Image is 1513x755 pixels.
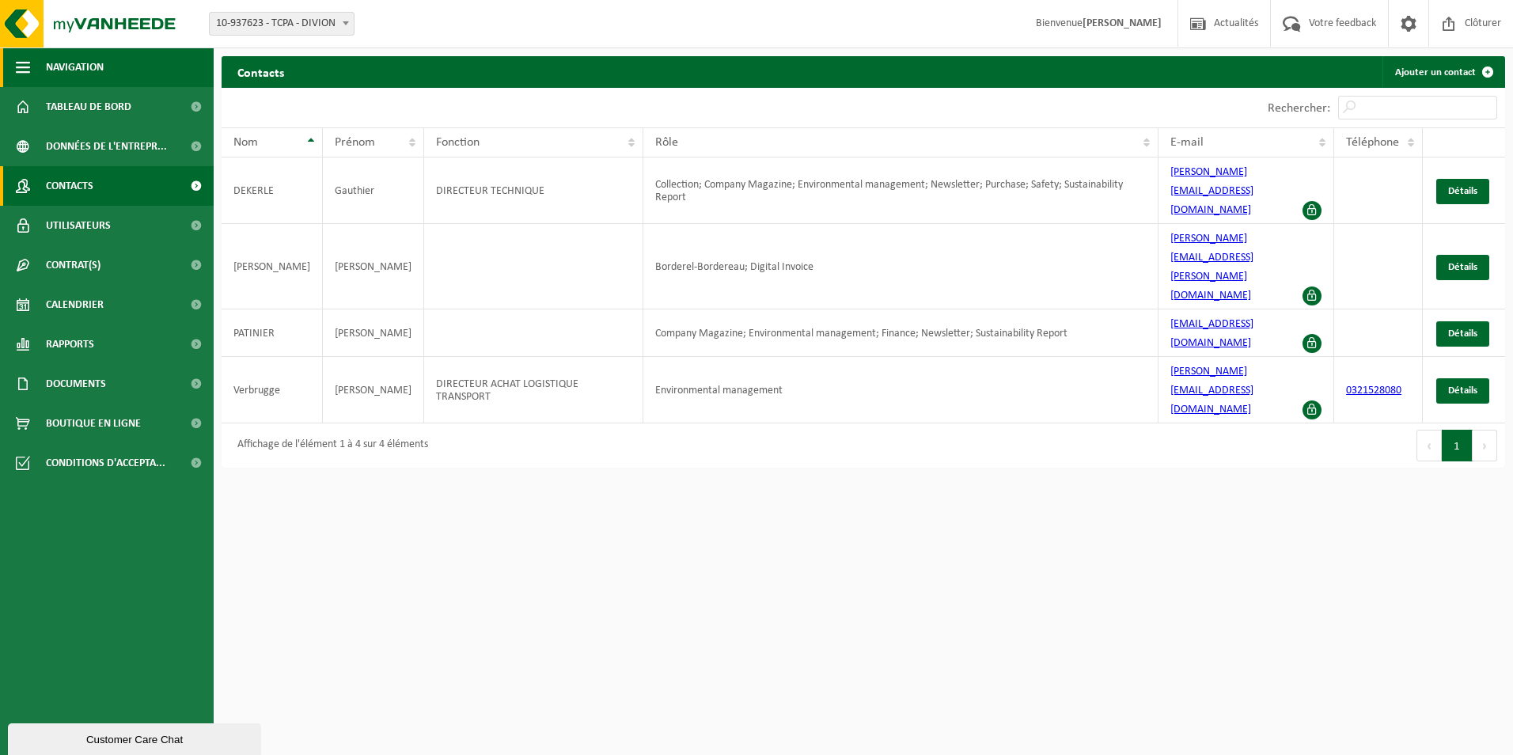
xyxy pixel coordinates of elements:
[1170,136,1204,149] span: E-mail
[1170,166,1253,216] a: [PERSON_NAME][EMAIL_ADDRESS][DOMAIN_NAME]
[1170,233,1253,302] a: [PERSON_NAME][EMAIL_ADDRESS][PERSON_NAME][DOMAIN_NAME]
[1448,328,1477,339] span: Détails
[46,87,131,127] span: Tableau de bord
[222,56,300,87] h2: Contacts
[222,157,323,224] td: DEKERLE
[1448,186,1477,196] span: Détails
[323,309,424,357] td: [PERSON_NAME]
[222,357,323,423] td: Verbrugge
[209,12,355,36] span: 10-937623 - TCPA - DIVION
[222,309,323,357] td: PATINIER
[46,324,94,364] span: Rapports
[1416,430,1442,461] button: Previous
[46,166,93,206] span: Contacts
[1268,102,1330,115] label: Rechercher:
[335,136,375,149] span: Prénom
[1346,385,1401,396] a: 0321528080
[436,136,480,149] span: Fonction
[1436,179,1489,204] a: Détails
[1442,430,1473,461] button: 1
[1170,318,1253,349] a: [EMAIL_ADDRESS][DOMAIN_NAME]
[222,224,323,309] td: [PERSON_NAME]
[1436,255,1489,280] a: Détails
[643,309,1158,357] td: Company Magazine; Environmental management; Finance; Newsletter; Sustainability Report
[1346,136,1399,149] span: Téléphone
[1170,366,1253,415] a: [PERSON_NAME][EMAIL_ADDRESS][DOMAIN_NAME]
[1473,430,1497,461] button: Next
[1436,378,1489,404] a: Détails
[46,206,111,245] span: Utilisateurs
[655,136,678,149] span: Rôle
[46,404,141,443] span: Boutique en ligne
[1382,56,1504,88] a: Ajouter un contact
[46,285,104,324] span: Calendrier
[233,136,258,149] span: Nom
[229,431,428,460] div: Affichage de l'élément 1 à 4 sur 4 éléments
[46,443,165,483] span: Conditions d'accepta...
[643,357,1158,423] td: Environmental management
[424,157,643,224] td: DIRECTEUR TECHNIQUE
[8,720,264,755] iframe: chat widget
[1436,321,1489,347] a: Détails
[424,357,643,423] td: DIRECTEUR ACHAT LOGISTIQUE TRANSPORT
[46,364,106,404] span: Documents
[210,13,354,35] span: 10-937623 - TCPA - DIVION
[46,47,104,87] span: Navigation
[1448,262,1477,272] span: Détails
[1083,17,1162,29] strong: [PERSON_NAME]
[323,157,424,224] td: Gauthier
[323,357,424,423] td: [PERSON_NAME]
[323,224,424,309] td: [PERSON_NAME]
[643,224,1158,309] td: Borderel-Bordereau; Digital Invoice
[46,245,100,285] span: Contrat(s)
[643,157,1158,224] td: Collection; Company Magazine; Environmental management; Newsletter; Purchase; Safety; Sustainabil...
[1448,385,1477,396] span: Détails
[46,127,167,166] span: Données de l'entrepr...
